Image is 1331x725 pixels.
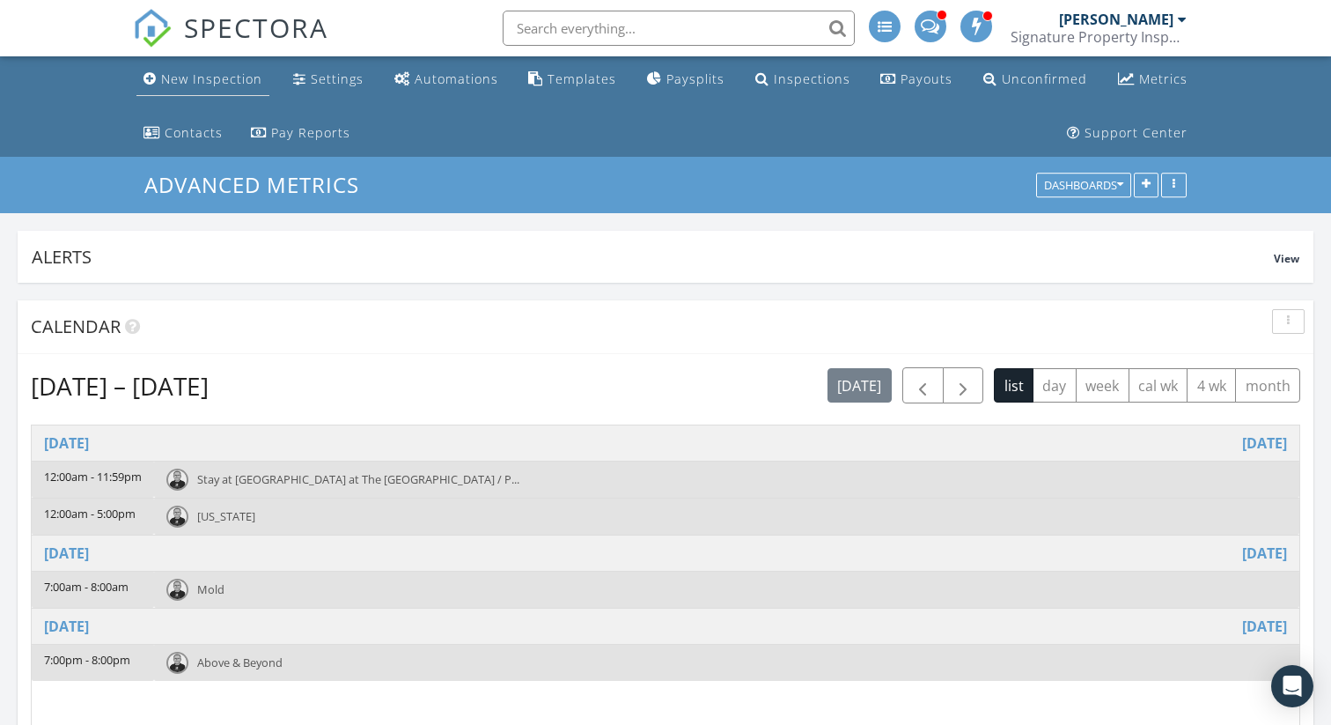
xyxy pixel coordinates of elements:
a: Go to October 4, 2025 [44,616,89,637]
button: 4 wk [1187,368,1236,403]
h2: [DATE] – [DATE] [31,368,209,403]
a: Go to September 29, 2025 [44,433,89,454]
img: The Best Home Inspection Software - Spectora [133,9,172,48]
td: 12:00am - 5:00pm [32,498,154,535]
div: Support Center [1085,124,1188,141]
th: Go to September 30, 2025 [32,535,1299,571]
button: day [1033,368,1077,403]
div: Settings [311,70,364,87]
div: Alerts [32,245,1274,269]
th: Go to October 4, 2025 [32,608,1299,644]
a: Templates [521,63,623,96]
a: Inspections [748,63,857,96]
td: 12:00am - 11:59pm [32,461,154,498]
button: week [1076,368,1129,403]
a: Support Center [1060,117,1195,150]
th: Go to September 29, 2025 [32,425,1299,462]
div: Signature Property Inspections [1011,28,1187,46]
div: Unconfirmed [1002,70,1087,87]
a: Unconfirmed [976,63,1094,96]
button: month [1235,368,1300,403]
span: Stay at [GEOGRAPHIC_DATA] at The [GEOGRAPHIC_DATA] / P... [197,471,519,487]
a: Automations (Advanced) [387,63,505,96]
input: Search everything... [503,11,855,46]
td: 7:00am - 8:00am [32,571,154,608]
img: cartoon__scott.png [166,506,188,528]
a: Go to September 30, 2025 [44,543,89,564]
a: Payouts [873,63,960,96]
a: Go to September 29, 2025 [1242,433,1287,454]
div: Paysplits [666,70,724,87]
button: Next [943,367,984,403]
div: New Inspection [161,70,262,87]
a: Contacts [136,117,230,150]
a: Go to October 4, 2025 [1242,616,1287,637]
button: Dashboards [1036,174,1131,198]
img: cartoon__scott.png [166,652,188,674]
div: Payouts [901,70,952,87]
div: [PERSON_NAME] [1059,11,1173,28]
div: Contacts [165,124,223,141]
a: Paysplits [640,63,732,96]
button: cal wk [1129,368,1188,403]
div: Dashboards [1044,180,1123,192]
span: [US_STATE] [197,508,255,524]
div: Metrics [1139,70,1188,87]
a: Go to September 30, 2025 [1242,543,1287,564]
img: cartoon__scott.png [166,469,188,491]
div: Automations [415,70,498,87]
button: [DATE] [827,368,892,403]
span: Above & Beyond [197,655,283,670]
a: Advanced Metrics [144,170,374,199]
img: cartoon__scott.png [166,579,188,601]
span: View [1274,251,1299,266]
div: Pay Reports [271,124,350,141]
a: Settings [286,63,371,96]
a: New Inspection [136,63,269,96]
a: Pay Reports [244,117,357,150]
a: Metrics [1111,63,1195,96]
div: Templates [548,70,616,87]
span: Calendar [31,314,121,338]
td: 7:00pm - 8:00pm [32,644,154,681]
span: SPECTORA [184,9,328,46]
span: Mold [197,581,224,597]
a: SPECTORA [133,24,328,61]
button: list [994,368,1033,403]
div: Open Intercom Messenger [1271,665,1313,707]
div: Inspections [774,70,850,87]
button: Previous [902,367,944,403]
